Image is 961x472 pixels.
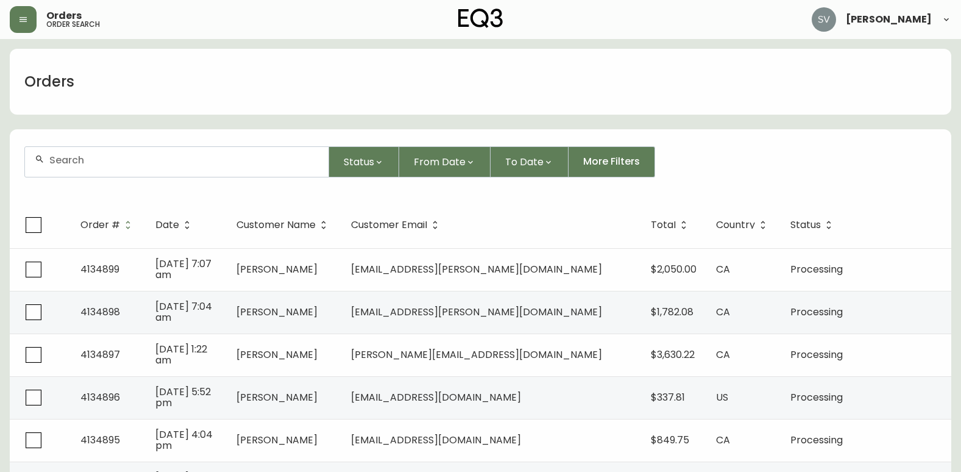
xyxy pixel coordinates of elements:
[651,390,685,404] span: $337.81
[351,433,521,447] span: [EMAIL_ADDRESS][DOMAIN_NAME]
[790,348,843,362] span: Processing
[569,146,655,177] button: More Filters
[790,262,843,276] span: Processing
[812,7,836,32] img: 0ef69294c49e88f033bcbeb13310b844
[351,220,443,231] span: Customer Email
[491,146,569,177] button: To Date
[351,390,521,404] span: [EMAIL_ADDRESS][DOMAIN_NAME]
[236,348,317,362] span: [PERSON_NAME]
[236,221,316,229] span: Customer Name
[651,433,689,447] span: $849.75
[236,433,317,447] span: [PERSON_NAME]
[651,348,695,362] span: $3,630.22
[505,154,544,170] span: To Date
[716,221,755,229] span: Country
[414,154,466,170] span: From Date
[846,15,932,24] span: [PERSON_NAME]
[716,220,771,231] span: Country
[155,299,212,324] span: [DATE] 7:04 am
[344,154,374,170] span: Status
[790,220,837,231] span: Status
[351,221,427,229] span: Customer Email
[155,257,211,282] span: [DATE] 7:07 am
[790,305,843,319] span: Processing
[236,390,317,404] span: [PERSON_NAME]
[790,433,843,447] span: Processing
[458,9,503,28] img: logo
[716,433,730,447] span: CA
[80,390,120,404] span: 4134896
[236,220,332,231] span: Customer Name
[46,11,82,21] span: Orders
[80,433,120,447] span: 4134895
[583,155,640,168] span: More Filters
[790,221,821,229] span: Status
[80,305,120,319] span: 4134898
[790,390,843,404] span: Processing
[716,305,730,319] span: CA
[716,348,730,362] span: CA
[651,221,676,229] span: Total
[351,348,602,362] span: [PERSON_NAME][EMAIL_ADDRESS][DOMAIN_NAME]
[80,221,120,229] span: Order #
[351,305,602,319] span: [EMAIL_ADDRESS][PERSON_NAME][DOMAIN_NAME]
[155,427,213,452] span: [DATE] 4:04 pm
[49,154,319,166] input: Search
[236,305,317,319] span: [PERSON_NAME]
[716,262,730,276] span: CA
[351,262,602,276] span: [EMAIL_ADDRESS][PERSON_NAME][DOMAIN_NAME]
[24,71,74,92] h1: Orders
[80,348,120,362] span: 4134897
[236,262,317,276] span: [PERSON_NAME]
[155,221,179,229] span: Date
[329,146,399,177] button: Status
[80,262,119,276] span: 4134899
[651,220,692,231] span: Total
[716,390,728,404] span: US
[651,262,697,276] span: $2,050.00
[155,342,207,367] span: [DATE] 1:22 am
[46,21,100,28] h5: order search
[155,220,195,231] span: Date
[80,220,136,231] span: Order #
[651,305,693,319] span: $1,782.08
[399,146,491,177] button: From Date
[155,385,211,410] span: [DATE] 5:52 pm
